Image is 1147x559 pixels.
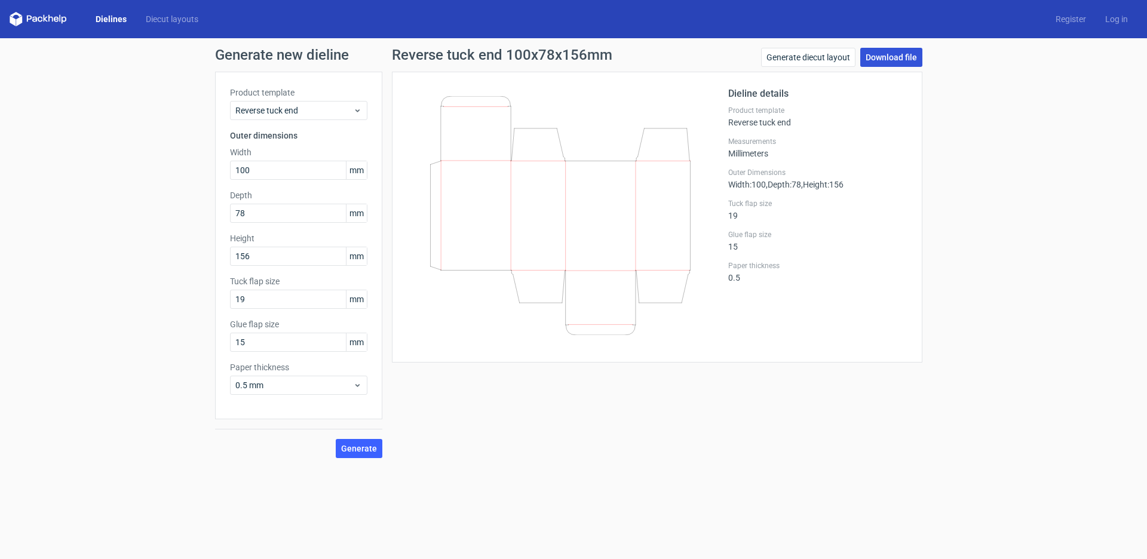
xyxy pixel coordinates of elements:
span: mm [346,204,367,222]
label: Outer Dimensions [728,168,907,177]
button: Generate [336,439,382,458]
span: 0.5 mm [235,379,353,391]
a: Diecut layouts [136,13,208,25]
div: 19 [728,199,907,220]
h3: Outer dimensions [230,130,367,142]
div: 15 [728,230,907,251]
a: Log in [1096,13,1137,25]
h2: Dieline details [728,87,907,101]
a: Dielines [86,13,136,25]
div: 0.5 [728,261,907,282]
label: Paper thickness [230,361,367,373]
span: mm [346,333,367,351]
label: Tuck flap size [728,199,907,208]
div: Reverse tuck end [728,106,907,127]
label: Product template [728,106,907,115]
div: Millimeters [728,137,907,158]
span: mm [346,247,367,265]
span: Generate [341,444,377,453]
h1: Reverse tuck end 100x78x156mm [392,48,612,62]
span: Reverse tuck end [235,105,353,116]
span: , Depth : 78 [766,180,801,189]
label: Height [230,232,367,244]
span: , Height : 156 [801,180,844,189]
span: mm [346,161,367,179]
label: Glue flap size [728,230,907,239]
label: Paper thickness [728,261,907,271]
label: Depth [230,189,367,201]
a: Register [1046,13,1096,25]
a: Download file [860,48,922,67]
h1: Generate new dieline [215,48,932,62]
span: mm [346,290,367,308]
span: Width : 100 [728,180,766,189]
label: Tuck flap size [230,275,367,287]
label: Glue flap size [230,318,367,330]
label: Product template [230,87,367,99]
a: Generate diecut layout [761,48,855,67]
label: Measurements [728,137,907,146]
label: Width [230,146,367,158]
